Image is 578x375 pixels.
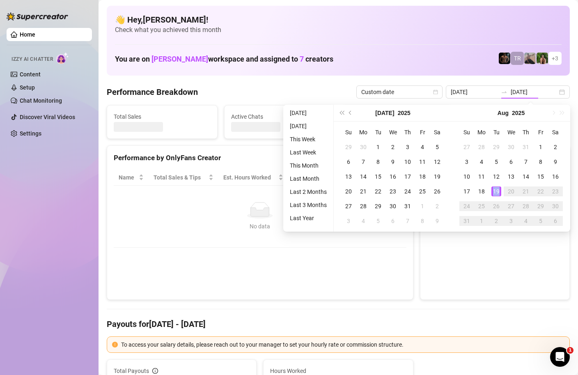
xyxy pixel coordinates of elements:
span: Sales / Hour [293,173,330,182]
div: Est. Hours Worked [223,173,277,182]
h4: Payouts for [DATE] - [DATE] [107,318,570,330]
span: Total Sales & Tips [154,173,206,182]
span: Chat Conversion [346,173,395,182]
span: Custom date [361,86,438,98]
iframe: Intercom live chat [550,347,570,367]
th: Total Sales & Tips [149,170,218,186]
span: Messages Sent [349,112,445,121]
div: To access your salary details, please reach out to your manager to set your hourly rate or commis... [121,340,564,349]
img: LC [524,53,536,64]
a: Content [20,71,41,78]
span: to [501,89,507,95]
span: calendar [433,90,438,94]
span: 7 [300,55,304,63]
span: Izzy AI Chatter [11,55,53,63]
span: exclamation-circle [112,342,118,347]
h4: 👋 Hey, [PERSON_NAME] ! [115,14,562,25]
th: Chat Conversion [341,170,406,186]
span: Total Sales [114,112,211,121]
span: [PERSON_NAME] [151,55,208,63]
img: Trent [499,53,510,64]
span: Active Chats [231,112,328,121]
img: logo-BBDzfeDw.svg [7,12,68,21]
img: AI Chatter [56,52,69,64]
span: info-circle [152,368,158,374]
span: Check what you achieved this month [115,25,562,35]
span: 1 [567,347,573,354]
a: Settings [20,130,41,137]
input: Start date [451,87,498,97]
span: Name [119,173,137,182]
span: swap-right [501,89,507,95]
input: End date [511,87,557,97]
div: Performance by OnlyFans Creator [114,152,406,163]
div: Sales by OnlyFans Creator [427,152,563,163]
th: Name [114,170,149,186]
div: No data [122,222,398,231]
span: TR [514,54,521,63]
a: Chat Monitoring [20,97,62,104]
span: + 3 [552,54,558,63]
img: Nathaniel [537,53,548,64]
h4: Performance Breakdown [107,86,198,98]
a: Setup [20,84,35,91]
th: Sales / Hour [288,170,341,186]
a: Home [20,31,35,38]
h1: You are on workspace and assigned to creators [115,55,333,64]
a: Discover Viral Videos [20,114,75,120]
